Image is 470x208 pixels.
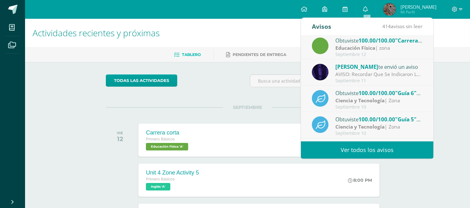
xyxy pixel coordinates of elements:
[335,131,422,136] div: Septiembre 10
[223,104,272,110] span: SEPTIEMBRE
[400,9,436,15] span: Mi Perfil
[106,74,177,87] a: todas las Actividades
[335,78,422,84] div: Septiembre 11
[146,177,175,181] span: Primero Básicos
[233,52,287,57] span: Pendientes de entrega
[335,104,422,110] div: Septiembre 10
[359,89,395,97] span: 100.00/100.00
[146,129,190,136] div: Carrera corta
[395,89,421,97] span: "Guía 6"
[117,131,123,135] div: VIE
[382,23,422,30] span: avisos sin leer
[335,123,385,130] strong: Ciencia y Tecnología
[146,183,170,190] span: Inglés 'A'
[348,177,372,183] div: 8:00 PM
[117,135,123,143] div: 12
[359,37,395,44] span: 100.00/100.00
[182,52,201,57] span: Tablero
[335,71,422,78] div: AVISO: Recordar Que Se Indicaron Las Paginas A Estudiar Para La Actividad De Zona. Tomar En Cuent...
[395,116,421,123] span: "Guía 5"
[312,64,328,80] img: 31877134f281bf6192abd3481bfb2fdd.png
[335,36,422,44] div: Obtuviste en
[312,18,331,35] div: Avisos
[359,116,395,123] span: 100.00/100.00
[335,123,422,130] div: | Zona
[400,4,436,10] span: [PERSON_NAME]
[33,27,160,39] span: Actividades recientes y próximas
[335,44,422,52] div: | zona
[335,44,375,51] strong: Educación Física
[335,52,422,57] div: Septiembre 12
[335,63,378,70] span: [PERSON_NAME]
[174,50,201,60] a: Tablero
[335,115,422,123] div: Obtuviste en
[250,75,389,87] input: Busca una actividad próxima aquí...
[146,137,175,141] span: Primero Básicos
[335,63,422,71] div: te envió un aviso
[335,89,422,97] div: Obtuviste en
[383,3,396,16] img: 31939a3c825507503baf5dccd1318a21.png
[395,37,436,44] span: "Carrera corta"
[146,143,188,150] span: Educación Física 'A'
[335,97,422,104] div: | Zona
[301,141,433,159] a: Ver todos los avisos
[335,97,385,104] strong: Ciencia y Tecnología
[146,170,199,176] div: Unit 4 Zone Activity 5
[382,23,391,30] span: 414
[226,50,287,60] a: Pendientes de entrega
